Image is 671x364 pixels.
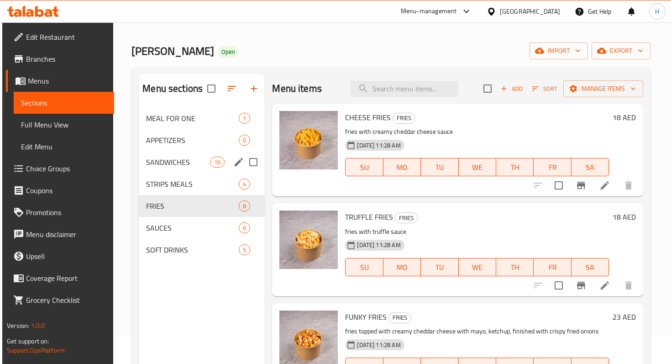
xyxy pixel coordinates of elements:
span: Sections [316,13,342,24]
span: SU [349,161,379,174]
span: CHEESE FRIES [345,111,391,124]
div: items [239,135,250,146]
a: Branches [6,48,114,70]
button: WE [459,158,496,176]
div: SOFT DRINKS5 [139,239,265,261]
li: / [164,13,168,24]
div: [GEOGRAPHIC_DATA] [500,6,560,16]
p: fries with truffle sauce [345,226,609,237]
div: APPETIZERS6 [139,129,265,151]
span: [DATE] 11:28 AM [353,241,404,249]
div: SOFT DRINKS [146,244,239,255]
button: TH [496,158,534,176]
a: Coverage Report [6,267,114,289]
span: Coupons [26,185,107,196]
button: WE [459,258,496,276]
button: MO [383,158,421,176]
li: / [309,13,313,24]
span: [DATE] 11:28 AM [353,341,404,349]
a: Coupons [6,179,114,201]
a: Support.OpsPlatform [7,344,65,356]
span: FRIES [146,200,239,211]
button: export [592,42,650,59]
span: Sort sections [221,78,243,100]
div: items [239,200,250,211]
span: Get support on: [7,335,49,347]
span: FRIES [393,113,415,123]
span: 1 [239,114,250,123]
span: 6 [239,136,250,145]
div: APPETIZERS [146,135,239,146]
span: MO [387,261,417,274]
div: FRIES8 [139,195,265,217]
span: SANDWICHES [146,157,210,168]
span: Menus [28,75,107,86]
span: FUNKY FRIES [345,310,387,324]
button: SA [571,258,609,276]
div: SAUCES6 [139,217,265,239]
div: STRIPS MEALS4 [139,173,265,195]
button: delete [618,174,640,196]
div: FRIES [395,212,418,223]
span: 16 [210,158,224,167]
a: Sections [14,92,114,114]
span: Choice Groups [26,163,107,174]
span: Add [499,84,524,94]
h2: Menu items [272,82,322,95]
span: 5 [239,246,250,254]
div: items [239,113,250,124]
span: 4 [239,180,250,189]
button: Manage items [563,80,643,97]
a: Edit menu item [599,180,610,191]
span: FRIES [389,312,411,323]
button: SA [571,158,609,176]
button: Add [497,82,526,96]
a: Full Menu View [14,114,114,136]
button: Sort [530,82,560,96]
span: [PERSON_NAME] [131,41,214,61]
span: TH [500,261,530,274]
button: MO [383,258,421,276]
span: FRIES [395,213,417,223]
span: Select all sections [202,79,221,98]
button: SU [345,158,383,176]
span: Coverage Report [26,273,107,284]
a: Home [131,13,161,24]
button: Branch-specific-item [570,174,592,196]
a: Upsell [6,245,114,267]
span: 6 [239,224,250,232]
span: H [655,6,659,16]
span: Menu disclaimer [26,229,107,240]
span: WE [462,261,493,274]
span: Sort items [526,82,563,96]
span: Version: [7,320,29,332]
h2: Menu sections [142,82,203,95]
span: TU [425,161,455,174]
button: FR [534,158,571,176]
a: Menus [274,12,306,24]
span: SAUCES [146,222,239,233]
a: Edit Menu [14,136,114,158]
span: import [537,45,581,57]
span: SA [575,261,605,274]
span: Manage items [571,83,636,95]
span: STRIPS MEALS [146,179,239,190]
span: TH [500,161,530,174]
button: TU [421,158,458,176]
span: Add item [497,82,526,96]
span: Edit Menu [21,141,107,152]
button: import [529,42,588,59]
span: Sort [532,84,557,94]
span: 8 [239,202,250,211]
span: Select to update [549,176,568,195]
span: Grocery Checklist [26,295,107,306]
nav: Menu sections [139,104,265,264]
div: items [210,157,225,168]
button: TU [421,258,458,276]
a: Grocery Checklist [6,289,114,311]
div: Menu-management [401,6,457,17]
a: Menus [6,70,114,92]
